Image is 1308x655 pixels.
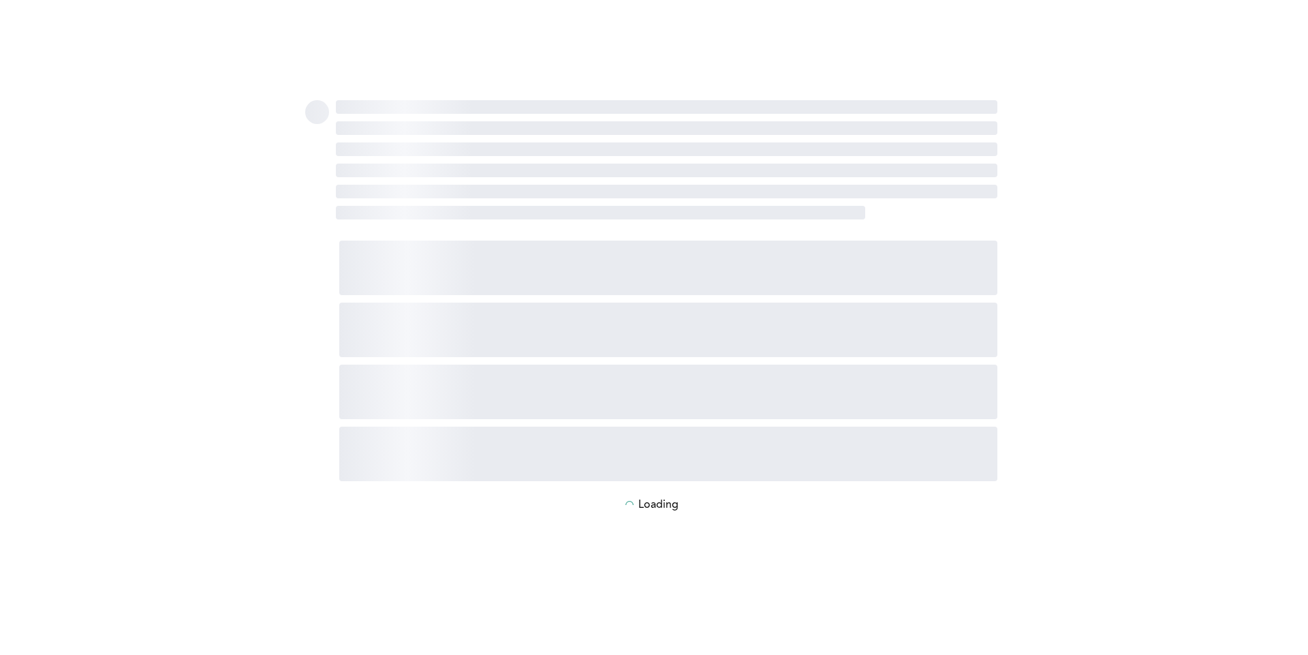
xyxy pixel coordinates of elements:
[336,121,997,135] span: ‌
[336,185,997,198] span: ‌
[336,164,997,177] span: ‌
[336,206,865,219] span: ‌
[336,100,997,114] span: ‌
[336,142,997,156] span: ‌
[305,100,329,124] span: ‌
[638,499,679,511] p: Loading
[339,365,997,419] span: ‌
[339,241,997,295] span: ‌
[339,427,997,481] span: ‌
[339,303,997,357] span: ‌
